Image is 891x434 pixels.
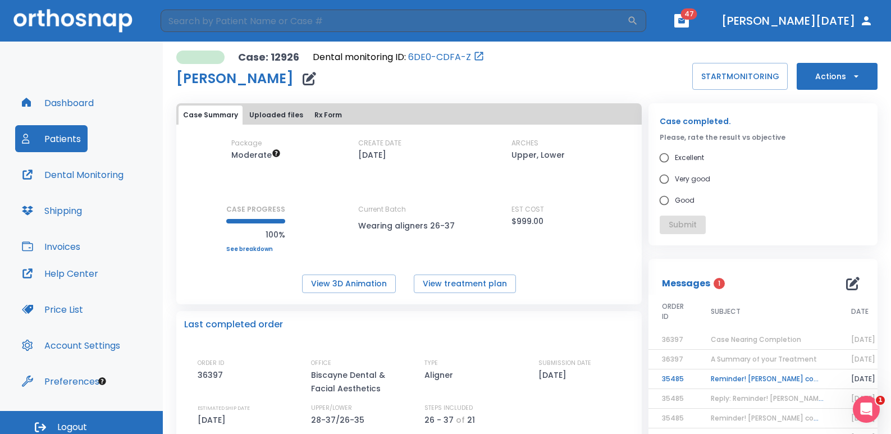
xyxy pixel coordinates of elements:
button: View 3D Animation [302,275,396,293]
p: [DATE] [358,148,386,162]
p: Wearing aligners 26-37 [358,219,459,232]
button: Preferences [15,368,106,395]
p: Package [231,138,262,148]
p: Upper, Lower [511,148,565,162]
span: 1 [876,396,885,405]
p: EST COST [511,204,544,214]
p: ESTIMATED SHIP DATE [198,403,250,413]
span: SUBJECT [711,307,741,317]
span: 36397 [662,354,683,364]
span: Logout [57,421,87,433]
button: Case Summary [179,106,243,125]
p: SUBMISSION DATE [538,358,591,368]
span: 1 [714,278,725,289]
td: 35485 [648,369,697,389]
p: 26 - 37 [424,413,454,427]
p: Please, rate the result vs objective [660,133,866,143]
p: CREATE DATE [358,138,401,148]
span: DATE [851,307,869,317]
span: Excellent [675,151,704,165]
input: Search by Patient Name or Case # [161,10,627,32]
span: Case Nearing Completion [711,335,801,344]
button: Invoices [15,233,87,260]
p: [DATE] [538,368,570,382]
p: 100% [226,228,285,241]
button: Patients [15,125,88,152]
span: 35485 [662,394,684,403]
p: UPPER/LOWER [311,403,352,413]
div: tabs [179,106,639,125]
span: Good [675,194,694,207]
p: Case completed. [660,115,866,128]
p: TYPE [424,358,438,368]
span: Up to 20 Steps (40 aligners) [231,149,281,161]
p: 36397 [198,368,227,382]
p: ORDER ID [198,358,224,368]
td: Reminder! [PERSON_NAME] completed, please assess final result! [697,369,838,389]
p: CASE PROGRESS [226,204,285,214]
div: Tooltip anchor [97,376,107,386]
p: Dental monitoring ID: [313,51,406,64]
iframe: Intercom live chat [853,396,880,423]
button: Rx Form [310,106,346,125]
span: 36397 [662,335,683,344]
span: ORDER ID [662,301,684,322]
p: STEPS INCLUDED [424,403,473,413]
button: Dashboard [15,89,100,116]
button: Help Center [15,260,105,287]
span: Very good [675,172,710,186]
button: Shipping [15,197,89,224]
td: [DATE] [838,369,889,389]
span: [DATE] [851,413,875,423]
span: [DATE] [851,354,875,364]
button: STARTMONITORING [692,63,788,90]
p: Case: 12926 [238,51,299,64]
span: [DATE] [851,335,875,344]
p: OFFICE [311,358,331,368]
p: Biscayne Dental & Facial Aesthetics [311,368,406,395]
div: Open patient in dental monitoring portal [313,51,485,64]
p: ARCHES [511,138,538,148]
span: 47 [681,8,697,20]
p: $999.00 [511,214,543,228]
img: Orthosnap [13,9,132,32]
button: Actions [797,63,878,90]
p: of [456,413,465,427]
button: View treatment plan [414,275,516,293]
p: 28-37/26-35 [311,413,368,427]
p: [DATE] [198,413,230,427]
button: Account Settings [15,332,127,359]
p: Aligner [424,368,457,382]
p: Current Batch [358,204,459,214]
p: 21 [467,413,475,427]
a: 6DE0-CDFA-Z [408,51,471,64]
h1: [PERSON_NAME] [176,72,294,85]
a: See breakdown [226,246,285,253]
span: A Summary of your Treatment [711,354,817,364]
button: [PERSON_NAME][DATE] [717,11,878,31]
span: 35485 [662,413,684,423]
p: Last completed order [184,318,283,331]
button: Dental Monitoring [15,161,130,188]
button: Uploaded files [245,106,308,125]
button: Price List [15,296,90,323]
span: [DATE] [851,394,875,403]
p: Messages [662,277,710,290]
